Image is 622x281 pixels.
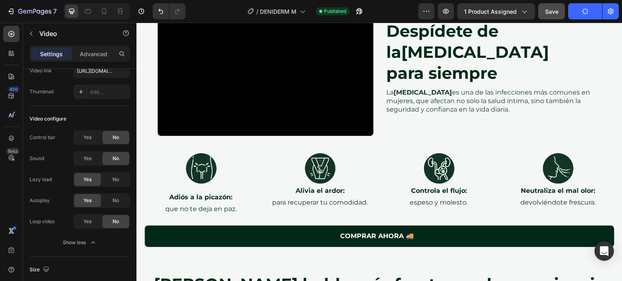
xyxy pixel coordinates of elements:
[113,218,119,225] span: No
[594,241,614,261] div: Open Intercom Messenger
[247,174,358,186] p: espeso y molesto.
[256,7,258,16] span: /
[128,174,239,186] p: para recuperar tu comodidad.
[30,115,66,123] div: Video configure
[286,129,319,162] img: gempages_572715924684014816-670ff8f3-ca26-4915-aede-77682c606b0a.png
[39,29,108,38] p: Video
[83,176,92,183] span: Yes
[83,134,92,141] span: Yes
[153,3,185,19] div: Undo/Redo
[30,134,55,141] div: Control bar
[8,203,478,224] button: <p>COMPRAR AHORA 🚚</p>
[159,164,208,172] strong: Alivia el ardor:
[265,19,413,39] strong: [MEDICAL_DATA]
[250,66,464,91] p: La es una de las infecciones más comunes en mujeres, que afectan no solo la salud íntima, sino ta...
[384,164,459,172] strong: Neutraliza el mal olor:
[40,50,63,58] p: Settings
[405,129,438,162] img: gempages_572715924684014816-d8f59fd9-9862-4321-8b6d-0075b8d9f1b3.png
[48,129,81,162] img: gempages_572715924684014816-8a45050d-1a22-4a6b-b885-1be2a9ce3cd2.png
[324,8,346,15] span: Published
[366,174,477,186] p: devolviéndote frescura.
[30,155,44,162] div: Sound
[73,63,130,78] input: Insert video url here
[545,8,558,15] span: Save
[113,155,119,162] span: No
[275,164,330,172] strong: Controla el flujo:
[113,197,119,204] span: No
[3,3,60,19] button: 7
[83,218,92,225] span: Yes
[30,176,52,183] div: Lazy load
[63,239,97,247] div: Show less
[90,89,128,96] div: Add...
[30,88,54,95] div: Thumbnail
[464,7,517,16] span: 1 product assigned
[538,3,565,19] button: Save
[30,197,50,204] div: Autoplay
[257,66,315,74] strong: [MEDICAL_DATA]
[30,218,55,225] div: Loop video
[30,235,130,250] button: Show less
[83,197,92,204] span: Yes
[9,181,120,192] p: que no te deja en paz.
[8,86,19,93] div: 450
[113,176,119,183] span: No
[30,67,52,74] div: Video link
[53,6,57,16] p: 7
[204,208,277,220] p: COMPRAR AHORA 🚚
[6,148,19,154] div: Beta
[30,264,51,275] div: Size
[260,7,296,16] span: DENIDERM M
[113,134,119,141] span: No
[136,23,622,281] iframe: Design area
[80,50,107,58] p: Advanced
[167,129,200,162] img: gempages_572715924684014816-e7f039bc-4d0d-4054-8786-c413b463bc24.png
[457,3,535,19] button: 1 product assigned
[83,155,92,162] span: Yes
[33,171,96,178] strong: Adiós a la picazón:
